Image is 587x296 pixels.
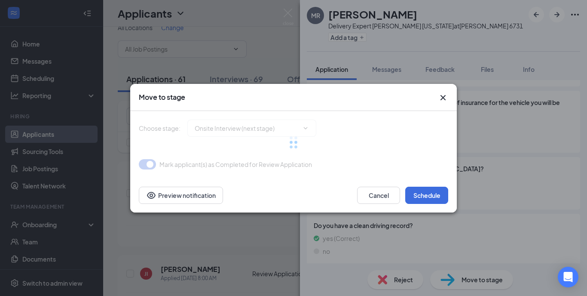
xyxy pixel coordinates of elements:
[139,92,185,102] h3: Move to stage
[438,92,448,103] button: Close
[438,92,448,103] svg: Cross
[139,187,223,204] button: Preview notificationEye
[405,187,448,204] button: Schedule
[357,187,400,204] button: Cancel
[146,190,156,200] svg: Eye
[558,267,578,287] div: Open Intercom Messenger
